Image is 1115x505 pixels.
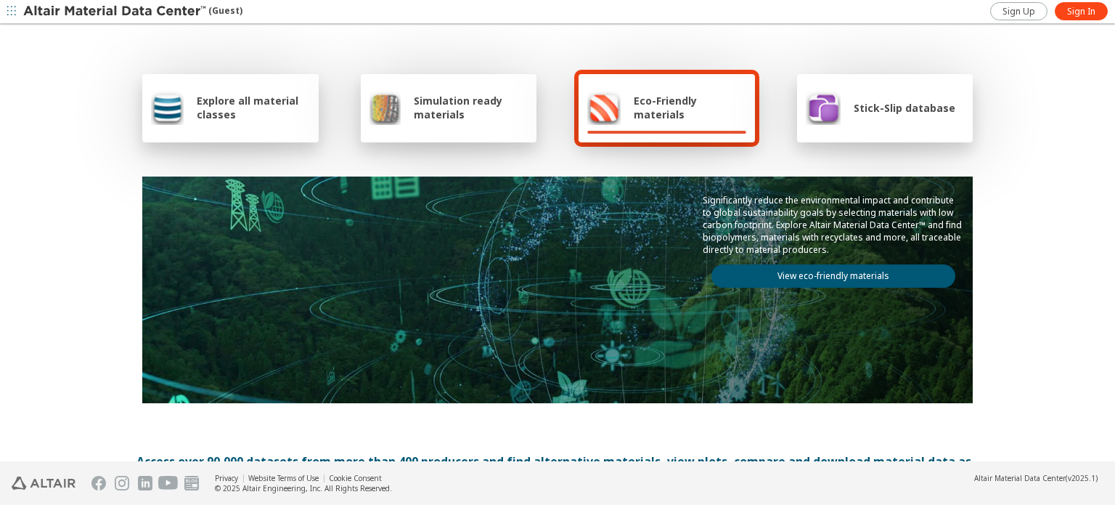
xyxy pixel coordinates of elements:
div: Access over 90,000 datasets from more than 400 producers and find alternative materials, view plo... [136,453,979,488]
img: Explore all material classes [151,90,184,125]
a: Sign Up [990,2,1047,20]
span: Eco-Friendly materials [634,94,746,121]
a: Privacy [215,473,238,483]
img: Stick-Slip database [806,90,841,125]
span: Sign Up [1002,6,1035,17]
p: Significantly reduce the environmental impact and contribute to global sustainability goals by se... [703,194,964,256]
div: (Guest) [23,4,242,19]
img: Eco-Friendly materials [587,90,621,125]
a: Sign In [1055,2,1108,20]
span: Altair Material Data Center [974,473,1066,483]
span: Explore all material classes [197,94,310,121]
span: Stick-Slip database [854,101,955,115]
a: Website Terms of Use [248,473,319,483]
a: View eco-friendly materials [711,264,955,288]
a: Cookie Consent [329,473,382,483]
div: © 2025 Altair Engineering, Inc. All Rights Reserved. [215,483,392,493]
img: Altair Material Data Center [23,4,208,19]
img: Simulation ready materials [369,90,401,125]
span: Simulation ready materials [414,94,528,121]
img: Altair Engineering [12,477,75,490]
div: (v2025.1) [974,473,1098,483]
span: Sign In [1067,6,1095,17]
